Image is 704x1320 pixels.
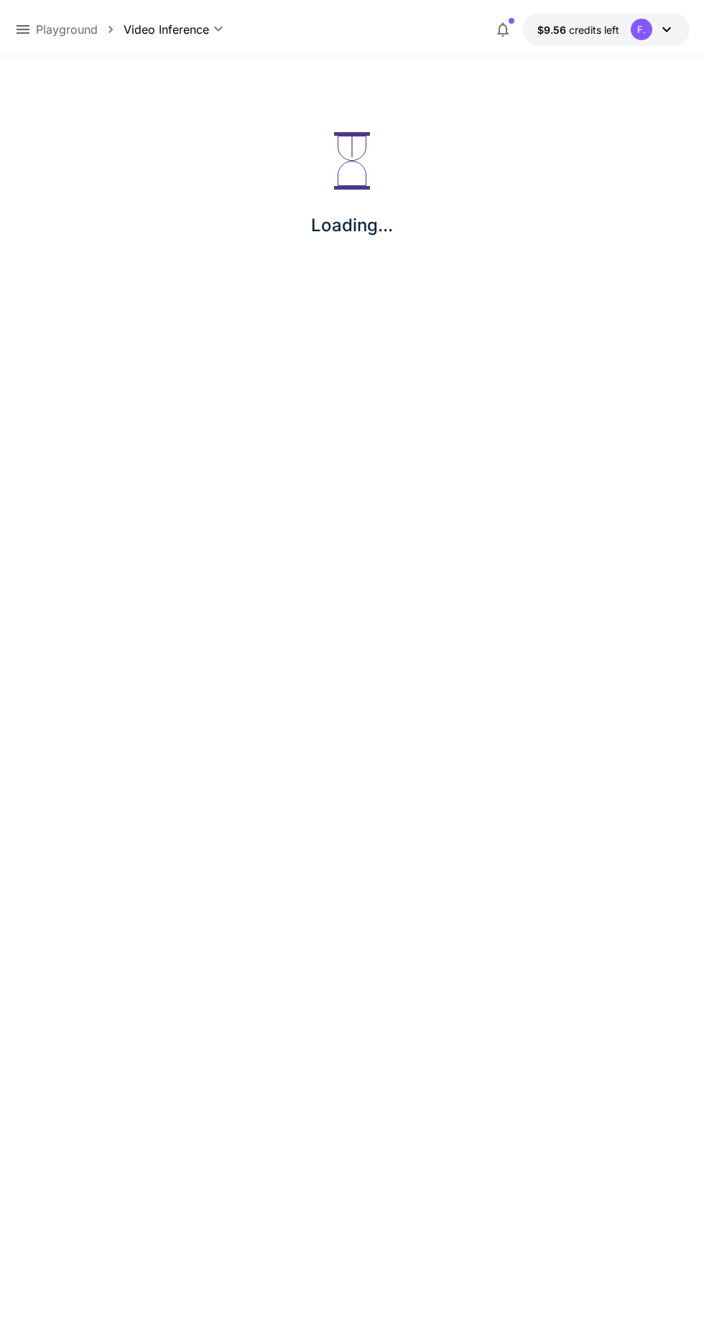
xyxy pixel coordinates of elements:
a: Playground [36,21,98,38]
span: credits left [569,24,619,36]
p: Loading... [311,213,393,238]
span: $9.56 [537,24,569,36]
nav: breadcrumb [36,21,124,38]
div: F. [631,19,652,40]
button: $9.55547F. [523,13,690,46]
div: $9.55547 [537,22,619,37]
span: Video Inference [124,21,209,38]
